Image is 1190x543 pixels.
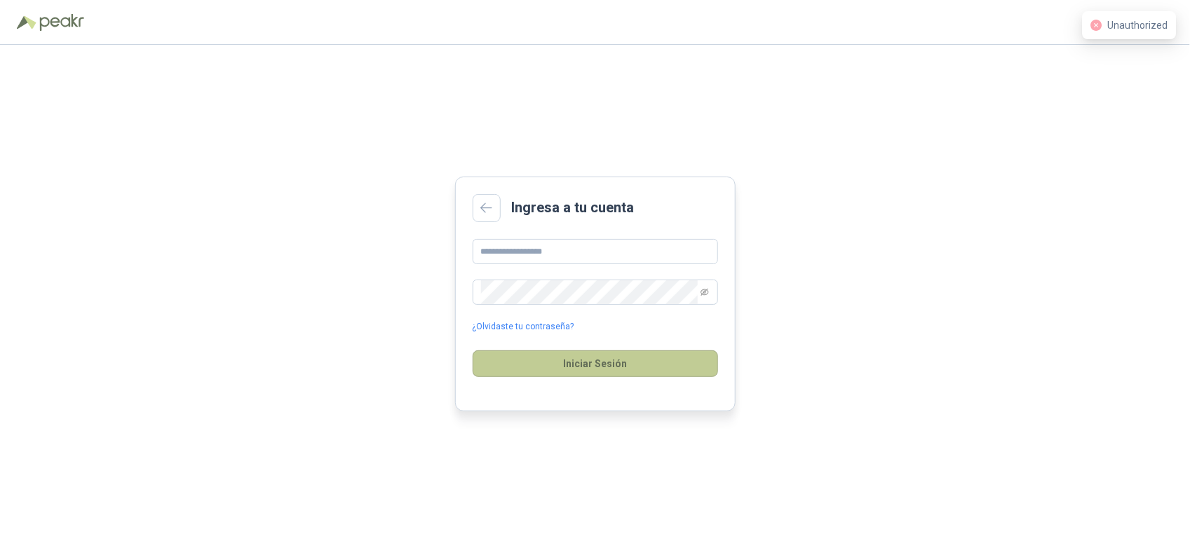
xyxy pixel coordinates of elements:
[473,350,718,377] button: Iniciar Sesión
[1090,20,1102,31] span: close-circle
[473,320,574,334] a: ¿Olvidaste tu contraseña?
[512,197,635,219] h2: Ingresa a tu cuenta
[1107,20,1168,31] span: Unauthorized
[701,288,709,296] span: eye-invisible
[17,15,36,29] img: Logo
[39,14,84,31] img: Peakr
